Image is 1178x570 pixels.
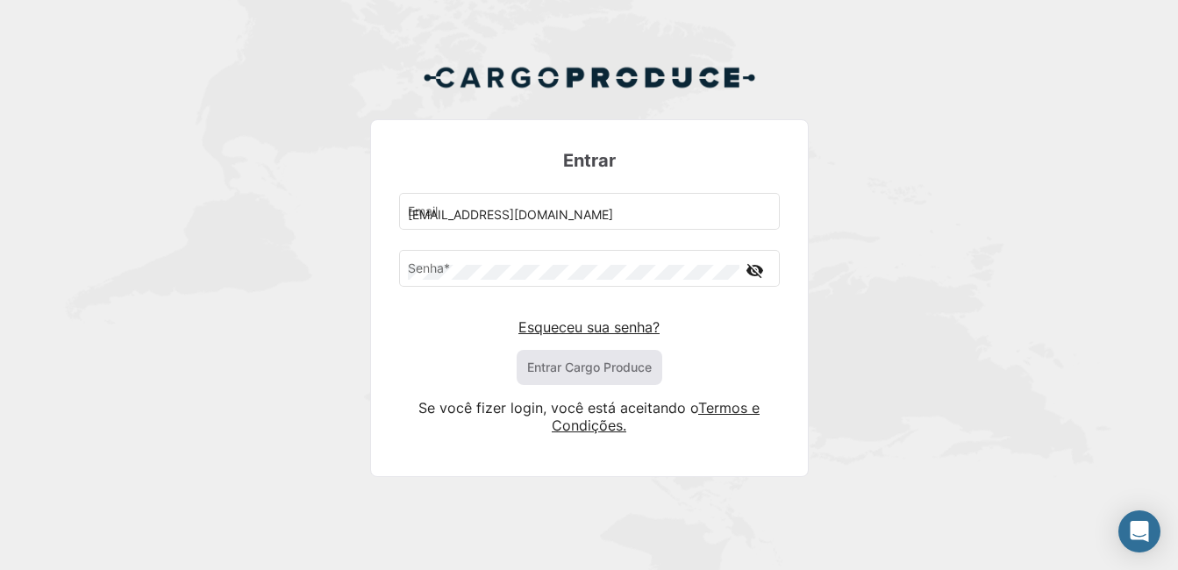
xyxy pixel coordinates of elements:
img: Cargo Produce Logo [423,56,756,98]
a: Termos e Condições. [552,399,760,434]
a: Esqueceu sua senha? [518,318,660,336]
span: Se você fizer login, você está aceitando o [418,399,698,417]
h3: Entrar [399,148,780,173]
mat-icon: visibility_off [745,260,766,281]
div: Abrir mensagem da Intercom [1118,510,1160,552]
